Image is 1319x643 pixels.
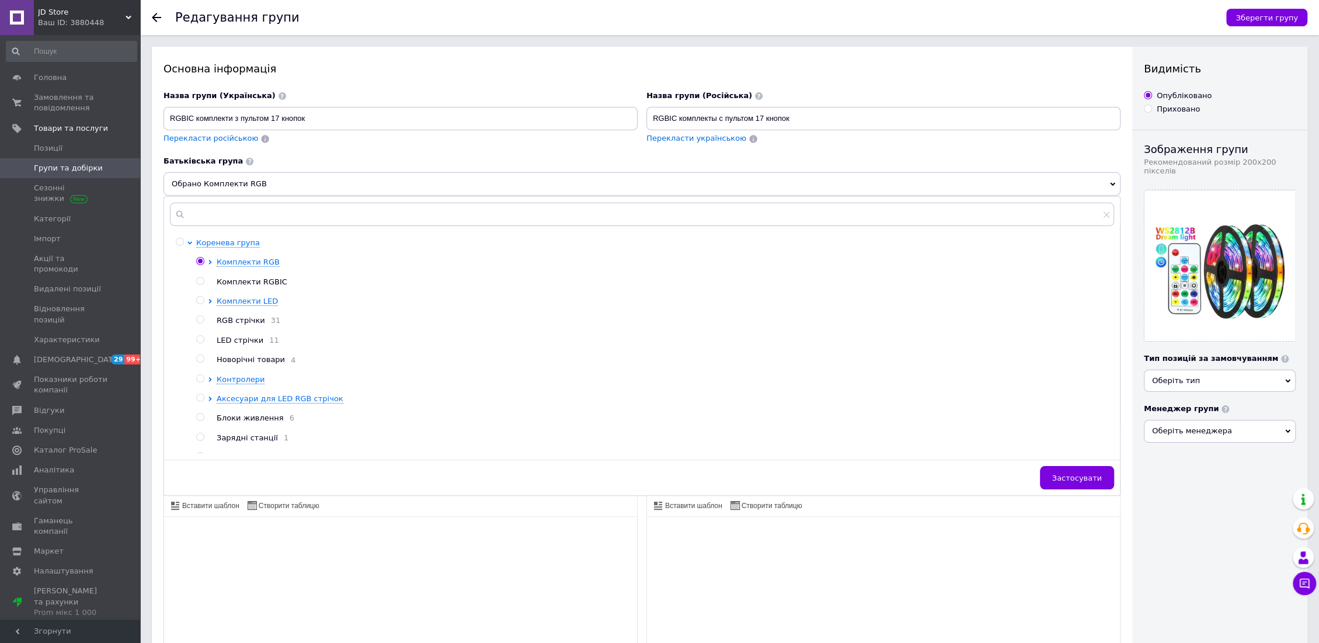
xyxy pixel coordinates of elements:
span: 1 [278,433,288,442]
span: Характеристики [34,335,100,345]
span: Вставити шаблон [180,501,239,511]
span: JD Store [38,7,126,18]
span: Управління сайтом [34,485,108,506]
span: Вставити шаблон [663,501,722,511]
span: Назва групи (Українська) [163,91,276,100]
a: o1cn01is0i2c1ypp9ycqbc4_2214099743051_0_cib.jpg [1144,190,1295,341]
div: Повернутися назад [152,13,161,22]
div: Prom мікс 1 000 [34,607,108,618]
span: 31 [265,316,281,325]
span: Каталог ProSale [34,445,97,456]
input: Пошук [6,41,137,62]
span: Контролери [217,375,265,384]
span: Видалені позиції [34,284,101,294]
div: Видимість [1144,61,1296,76]
span: 19 [307,453,323,462]
span: 6 [284,413,294,422]
span: Коренева група [196,238,260,247]
a: Вставити шаблон [652,499,724,512]
span: Маркет [34,546,64,557]
span: Кабелі та перехідники [217,453,307,461]
span: 11 [263,336,279,345]
span: Покупці [34,425,65,436]
span: Застосувати [1052,474,1102,482]
span: Головна [34,72,67,83]
span: Перекласти російською [163,134,258,142]
span: Блоки живлення [217,413,284,422]
span: [DEMOGRAPHIC_DATA] [34,354,120,365]
span: Аксесуари для LED RGB стрічок [217,394,343,403]
span: [PERSON_NAME] та рахунки [34,586,108,618]
span: 29 [111,354,124,364]
span: 99+ [124,354,144,364]
button: Чат з покупцем [1293,572,1316,595]
span: RGB стрічки [217,316,265,325]
span: LED стрічки [217,336,263,345]
span: Відновлення позицій [34,304,108,325]
span: Налаштування [34,566,93,576]
span: Перекласти українською [646,134,746,142]
h1: Редагування групи [175,11,300,25]
span: Товари та послуги [34,123,108,134]
div: Приховано [1157,104,1200,114]
span: Назва групи (Російська) [646,91,752,100]
a: Створити таблицю [729,499,804,512]
span: Батьківська група [163,157,243,165]
span: Позиції [34,143,62,154]
span: Аналітика [34,465,74,475]
button: Зберегти групу [1226,9,1307,26]
span: Показники роботи компанії [34,374,108,395]
button: Застосувати [1040,466,1114,489]
span: Імпорт [34,234,61,244]
span: Новорічні товари [217,355,285,364]
div: Ваш ID: 3880448 [38,18,140,28]
span: Менеджер групи [1144,404,1219,413]
span: Створити таблицю [740,501,802,511]
div: Основна інформація [163,61,1120,76]
span: Обрано Комплекти RGB [163,172,1120,196]
span: 4 [285,356,295,364]
span: Акції та промокоди [34,253,108,274]
span: Групи та добірки [34,163,103,173]
span: Відгуки [34,405,64,416]
span: Категорії [34,214,71,224]
span: Зарядні станції [217,433,278,442]
span: Оберіть менеджера [1144,420,1296,442]
div: Опубліковано [1157,91,1212,101]
span: Зберегти групу [1236,13,1298,22]
a: Вставити шаблон [169,499,241,512]
span: Комплекти LED [217,297,278,305]
a: Створити таблицю [246,499,321,512]
span: Сезонні знижки [34,183,108,204]
span: Оберіть тип [1152,376,1200,385]
span: Замовлення та повідомлення [34,92,108,113]
span: Комплекти RGBIC [217,277,287,286]
span: Створити таблицю [257,501,319,511]
span: Гаманець компанії [34,516,108,537]
span: Комплекти RGB [217,258,280,266]
div: Рекомендований розмір 200х200 пікселів [1144,158,1296,175]
span: Тип позицій за замовчуванням [1144,354,1278,363]
p: Зображення групи [1144,142,1296,157]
